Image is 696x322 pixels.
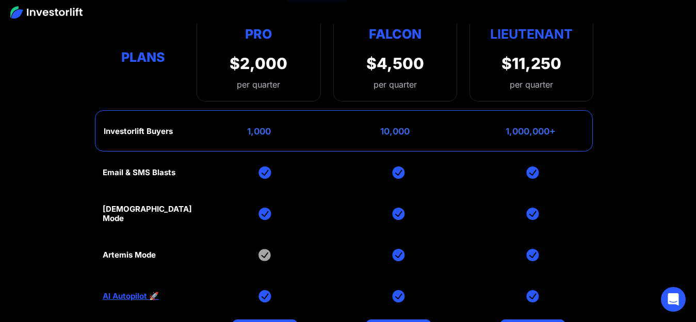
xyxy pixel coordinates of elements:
div: $11,250 [501,54,561,73]
div: Artemis Mode [103,250,156,260]
div: Email & SMS Blasts [103,168,175,177]
div: Investorlift Buyers [104,127,173,136]
div: Falcon [369,24,422,44]
div: per quarter [510,78,553,91]
div: Plans [103,47,185,67]
a: AI Autopilot 🚀 [103,292,159,301]
div: Pro [230,24,287,44]
div: 10,000 [380,126,410,137]
div: per quarter [230,78,287,91]
div: $4,500 [366,54,424,73]
div: per quarter [374,78,417,91]
div: $2,000 [230,54,287,73]
div: [DEMOGRAPHIC_DATA] Mode [103,205,192,223]
div: 1,000,000+ [506,126,556,137]
div: 1,000 [247,126,271,137]
div: Open Intercom Messenger [661,287,686,312]
strong: Lieutenant [490,26,573,42]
